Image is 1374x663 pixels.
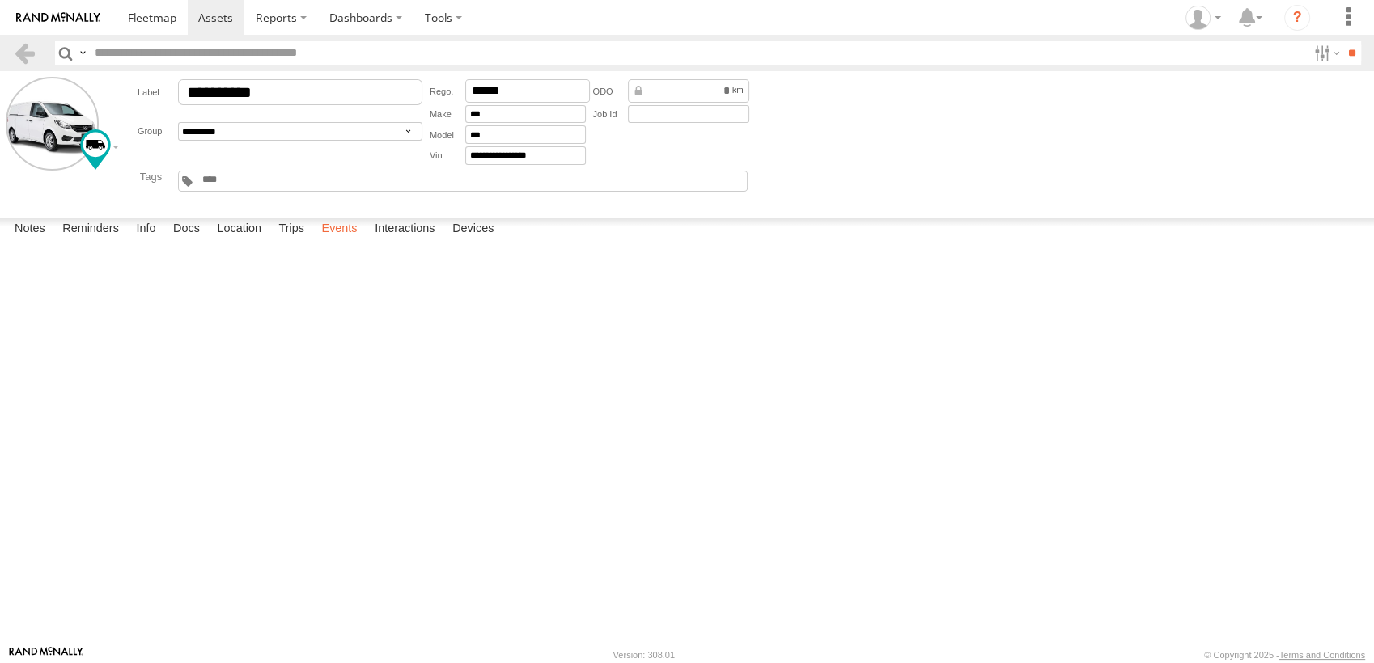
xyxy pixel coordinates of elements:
label: Search Filter Options [1308,41,1342,65]
img: rand-logo.svg [16,12,100,23]
label: Events [313,218,365,241]
div: Data from Vehicle CANbus [628,79,749,103]
label: Notes [6,218,53,241]
label: Search Query [76,41,89,65]
a: Terms and Conditions [1279,650,1365,660]
label: Devices [444,218,502,241]
div: Change Map Icon [80,129,111,170]
label: Trips [270,218,312,241]
div: Emma Bailey [1180,6,1227,30]
i: ? [1284,5,1310,31]
label: Docs [165,218,208,241]
label: Reminders [54,218,127,241]
label: Info [128,218,163,241]
a: Visit our Website [9,647,83,663]
a: Back to previous Page [13,41,36,65]
label: Location [209,218,269,241]
label: Interactions [367,218,443,241]
div: Version: 308.01 [613,650,675,660]
div: © Copyright 2025 - [1204,650,1365,660]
